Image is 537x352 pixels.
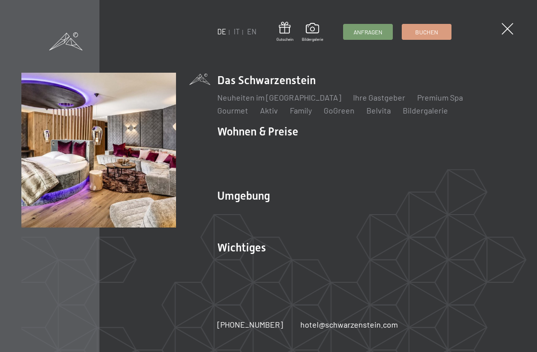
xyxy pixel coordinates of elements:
a: Bildergalerie [403,106,448,115]
span: [PHONE_NUMBER] [217,320,283,329]
span: Gutschein [276,37,293,42]
span: Buchen [415,28,438,36]
a: Buchen [402,24,451,39]
a: Neuheiten im [GEOGRAPHIC_DATA] [217,93,341,102]
a: Gutschein [276,22,293,42]
a: GoGreen [324,106,355,115]
a: Gourmet [217,106,248,115]
a: Premium Spa [417,93,463,102]
span: Anfragen [354,28,382,36]
a: Ihre Gastgeber [353,93,405,102]
a: Bildergalerie [302,23,323,42]
a: DE [217,27,226,36]
a: hotel@schwarzenstein.com [300,319,398,330]
a: [PHONE_NUMBER] [217,319,283,330]
a: Family [290,106,312,115]
span: Bildergalerie [302,37,323,42]
a: Aktiv [260,106,278,115]
a: IT [234,27,240,36]
a: Anfragen [344,24,392,39]
a: EN [247,27,257,36]
a: Belvita [366,106,391,115]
